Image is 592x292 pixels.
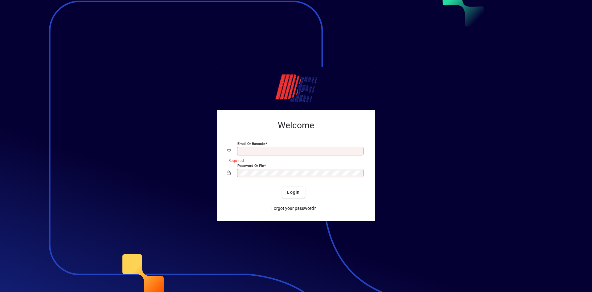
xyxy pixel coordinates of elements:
a: Forgot your password? [269,203,319,214]
span: Login [287,189,300,196]
mat-error: Required [228,157,360,163]
button: Login [282,187,305,198]
mat-label: Email or Barcode [237,142,265,146]
span: Forgot your password? [271,205,316,212]
mat-label: Password or Pin [237,163,264,168]
h2: Welcome [227,120,365,131]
